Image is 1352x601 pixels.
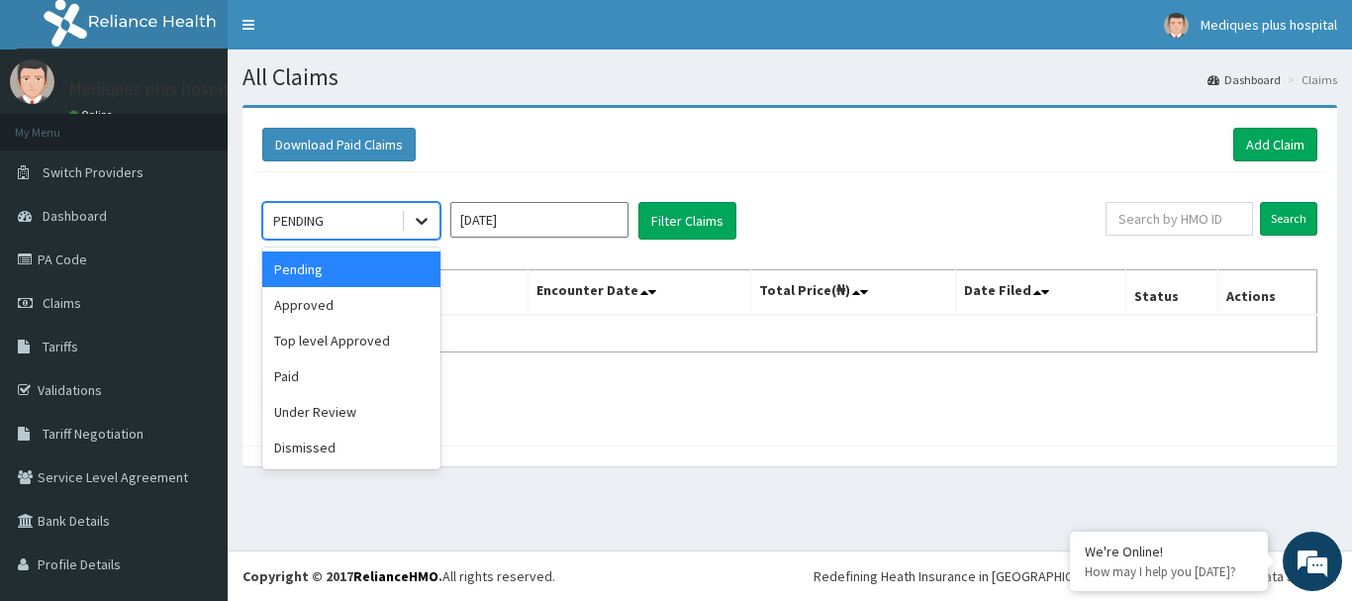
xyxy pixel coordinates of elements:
a: Dashboard [1207,71,1281,88]
a: Add Claim [1233,128,1317,161]
div: Pending [262,251,440,287]
span: Tariffs [43,338,78,355]
a: RelianceHMO [353,567,438,585]
div: PENDING [273,211,324,231]
p: How may I help you today? [1085,563,1253,580]
button: Download Paid Claims [262,128,416,161]
div: Top level Approved [262,323,440,358]
img: User Image [10,59,54,104]
th: Encounter Date [529,270,750,316]
input: Search [1260,202,1317,236]
a: Online [69,108,117,122]
div: Dismissed [262,430,440,465]
p: Mediques plus hospital [69,80,244,98]
div: We're Online! [1085,543,1253,560]
span: Tariff Negotiation [43,425,144,443]
span: Claims [43,294,81,312]
div: Approved [262,287,440,323]
span: Dashboard [43,207,107,225]
span: Switch Providers [43,163,144,181]
div: Under Review [262,394,440,430]
h1: All Claims [242,64,1337,90]
th: Status [1126,270,1218,316]
img: User Image [1164,13,1189,38]
th: Total Price(₦) [750,270,956,316]
input: Select Month and Year [450,202,628,238]
div: Paid [262,358,440,394]
span: Mediques plus hospital [1201,16,1337,34]
div: Redefining Heath Insurance in [GEOGRAPHIC_DATA] using Telemedicine and Data Science! [814,566,1337,586]
th: Actions [1217,270,1316,316]
th: Date Filed [956,270,1126,316]
li: Claims [1283,71,1337,88]
button: Filter Claims [638,202,736,240]
footer: All rights reserved. [228,551,1352,601]
input: Search by HMO ID [1106,202,1253,236]
strong: Copyright © 2017 . [242,567,442,585]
